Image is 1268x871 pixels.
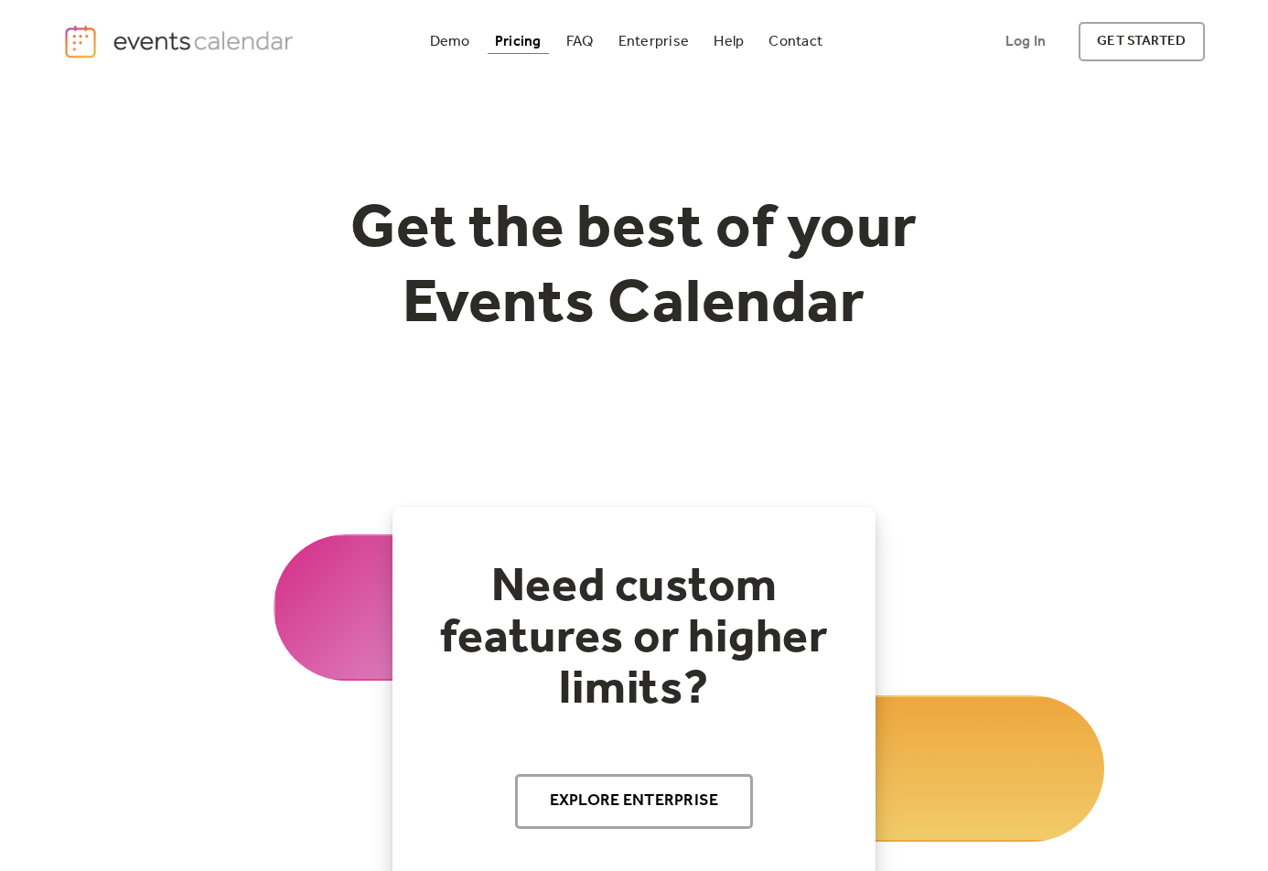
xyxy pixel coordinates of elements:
[559,29,601,54] a: FAQ
[761,29,830,54] a: Contact
[495,37,542,47] div: Pricing
[714,37,744,47] div: Help
[423,29,478,54] a: Demo
[618,37,689,47] div: Enterprise
[768,37,822,47] div: Contact
[488,29,549,54] a: Pricing
[429,562,839,715] h2: Need custom features or higher limits?
[283,193,985,342] h1: Get the best of your Events Calendar
[515,774,754,829] a: Explore Enterprise
[706,29,751,54] a: Help
[611,29,696,54] a: Enterprise
[430,37,470,47] div: Demo
[1079,22,1204,61] a: get started
[566,37,594,47] div: FAQ
[987,22,1064,61] a: Log In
